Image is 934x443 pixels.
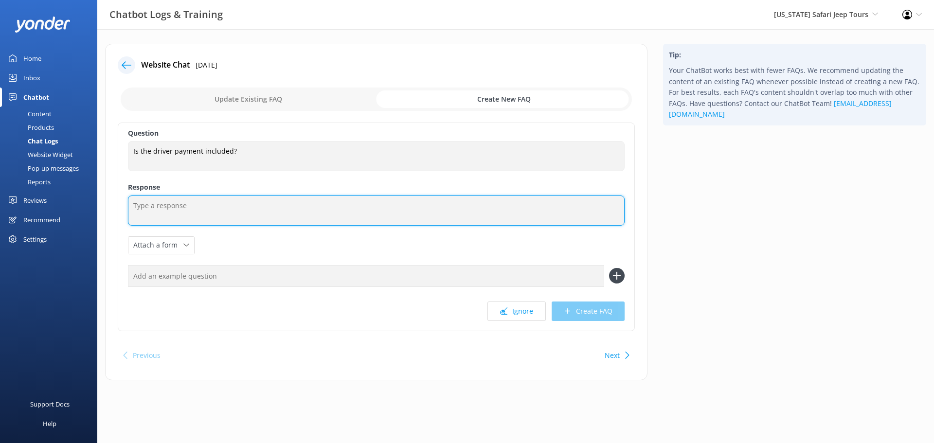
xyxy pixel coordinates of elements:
[6,148,97,161] a: Website Widget
[6,134,97,148] a: Chat Logs
[23,191,47,210] div: Reviews
[128,265,604,287] input: Add an example question
[6,161,79,175] div: Pop-up messages
[669,65,920,120] p: Your ChatBot works best with fewer FAQs. We recommend updating the content of an existing FAQ whe...
[109,7,223,22] h3: Chatbot Logs & Training
[23,88,49,107] div: Chatbot
[128,182,625,193] label: Response
[6,148,73,161] div: Website Widget
[128,141,625,171] textarea: Is the driver payment included?
[6,175,51,189] div: Reports
[6,107,97,121] a: Content
[23,49,41,68] div: Home
[23,230,47,249] div: Settings
[133,240,183,250] span: Attach a form
[141,59,190,71] h4: Website Chat
[6,107,52,121] div: Content
[6,161,97,175] a: Pop-up messages
[605,346,620,365] button: Next
[669,99,892,119] a: [EMAIL_ADDRESS][DOMAIN_NAME]
[15,17,71,33] img: yonder-white-logo.png
[23,68,40,88] div: Inbox
[196,60,217,71] p: [DATE]
[30,394,70,414] div: Support Docs
[6,175,97,189] a: Reports
[23,210,60,230] div: Recommend
[6,134,58,148] div: Chat Logs
[669,50,920,60] h4: Tip:
[43,414,56,433] div: Help
[6,121,97,134] a: Products
[774,10,868,19] span: [US_STATE] Safari Jeep Tours
[6,121,54,134] div: Products
[128,128,625,139] label: Question
[487,301,546,321] button: Ignore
